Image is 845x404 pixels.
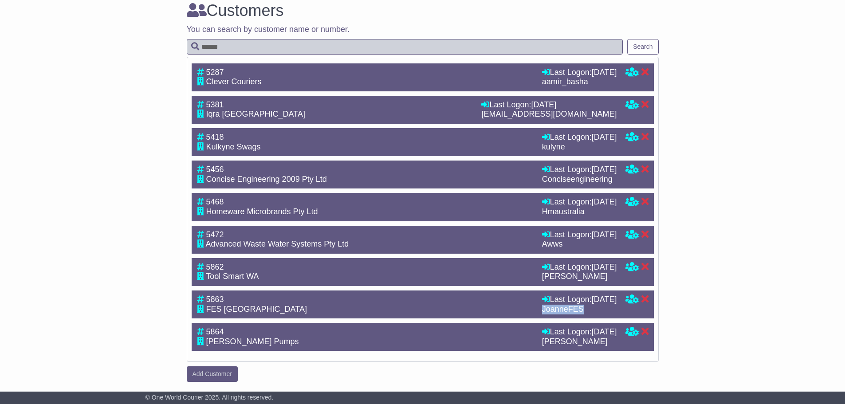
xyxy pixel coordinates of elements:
[481,100,617,110] div: Last Logon:
[187,366,238,382] a: Add Customer
[542,68,617,78] div: Last Logon:
[542,133,617,142] div: Last Logon:
[206,142,261,151] span: Kulkyne Swags
[206,100,224,109] span: 5381
[206,133,224,141] span: 5418
[531,100,556,109] span: [DATE]
[542,305,617,314] div: JoanneFES
[542,239,617,249] div: Awws
[206,263,224,271] span: 5862
[542,263,617,272] div: Last Logon:
[206,272,259,281] span: Tool Smart WA
[187,25,659,35] p: You can search by customer name or number.
[592,68,617,77] span: [DATE]
[206,239,349,248] span: Advanced Waste Water Systems Pty Ltd
[481,110,617,119] div: [EMAIL_ADDRESS][DOMAIN_NAME]
[542,207,617,217] div: Hmaustralia
[206,230,224,239] span: 5472
[592,230,617,239] span: [DATE]
[542,295,617,305] div: Last Logon:
[542,142,617,152] div: kulyne
[206,337,299,346] span: [PERSON_NAME] Pumps
[542,327,617,337] div: Last Logon:
[592,263,617,271] span: [DATE]
[187,2,659,20] h3: Customers
[592,197,617,206] span: [DATE]
[592,133,617,141] span: [DATE]
[592,295,617,304] span: [DATE]
[592,327,617,336] span: [DATE]
[206,305,307,314] span: FES [GEOGRAPHIC_DATA]
[145,394,274,401] span: © One World Courier 2025. All rights reserved.
[542,197,617,207] div: Last Logon:
[206,68,224,77] span: 5287
[542,272,617,282] div: [PERSON_NAME]
[206,77,262,86] span: Clever Couriers
[206,295,224,304] span: 5863
[542,230,617,240] div: Last Logon:
[206,207,318,216] span: Homeware Microbrands Pty Ltd
[206,197,224,206] span: 5468
[206,175,327,184] span: Concise Engineering 2009 Pty Ltd
[542,175,617,184] div: Conciseengineering
[592,165,617,174] span: [DATE]
[206,110,305,118] span: Iqra [GEOGRAPHIC_DATA]
[627,39,658,55] button: Search
[542,77,617,87] div: aamir_basha
[542,337,617,347] div: [PERSON_NAME]
[542,165,617,175] div: Last Logon:
[206,327,224,336] span: 5864
[206,165,224,174] span: 5456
